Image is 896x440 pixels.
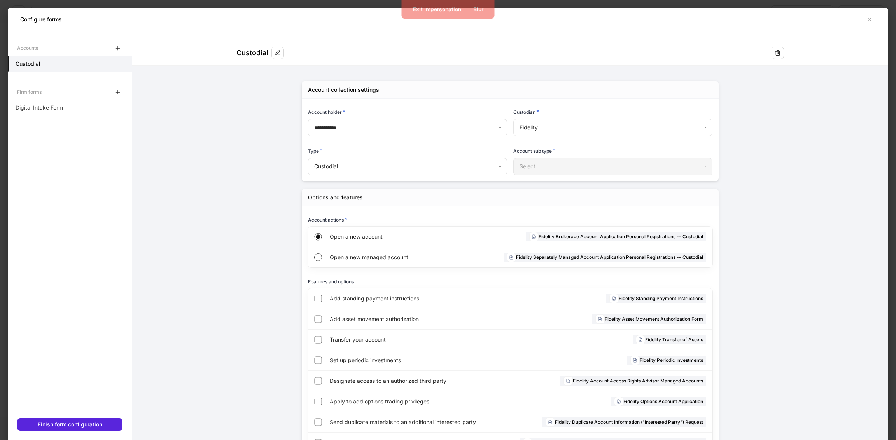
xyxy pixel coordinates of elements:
h6: Fidelity Duplicate Account Information ("Interested Party") Request [555,418,703,426]
h6: Fidelity Options Account Application [623,398,703,405]
span: Send duplicate materials to an additional interested party [330,418,503,426]
a: Custodial [8,56,132,72]
h6: Features and options [308,278,354,285]
h6: Account sub type [513,147,555,155]
h6: Fidelity Asset Movement Authorization Form [605,315,703,323]
div: Accounts [17,41,38,55]
button: Finish form configuration [17,418,122,431]
h6: Account holder [308,108,345,116]
a: Digital Intake Form [8,100,132,115]
span: Transfer your account [330,336,503,344]
div: Firm forms [17,85,42,99]
span: Add asset movement authorization [330,315,499,323]
div: Blur [473,7,483,12]
h6: Fidelity Periodic Investments [640,356,703,364]
div: Account collection settings [308,86,379,94]
h6: Account actions [308,216,347,223]
div: Fidelity [513,119,712,136]
div: Exit Impersonation [413,7,461,12]
div: Custodial [308,158,507,175]
span: Designate access to an authorized third party [330,377,497,385]
span: Apply to add options trading privileges [330,398,514,405]
div: Custodial [236,48,268,58]
div: Select... [513,158,712,175]
div: Fidelity Brokerage Account Application Personal Registrations -- Custodial [526,232,706,241]
div: Finish form configuration [38,422,102,427]
h5: Custodial [16,60,40,68]
span: Open a new managed account [330,253,450,261]
h6: Fidelity Transfer of Assets [645,336,703,343]
span: Open a new account [330,233,448,241]
h6: Fidelity Standing Payment Instructions [619,295,703,302]
span: Set up periodic investments [330,356,508,364]
div: Fidelity Separately Managed Account Application Personal Registrations -- Custodial [504,253,706,262]
h5: Configure forms [20,16,62,23]
h6: Fidelity Account Access Rights Advisor Managed Accounts [573,377,703,384]
div: Options and features [308,194,363,201]
span: Add standing payment instructions [330,295,507,302]
p: Digital Intake Form [16,104,63,112]
h6: Type [308,147,322,155]
h6: Custodian [513,108,539,116]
